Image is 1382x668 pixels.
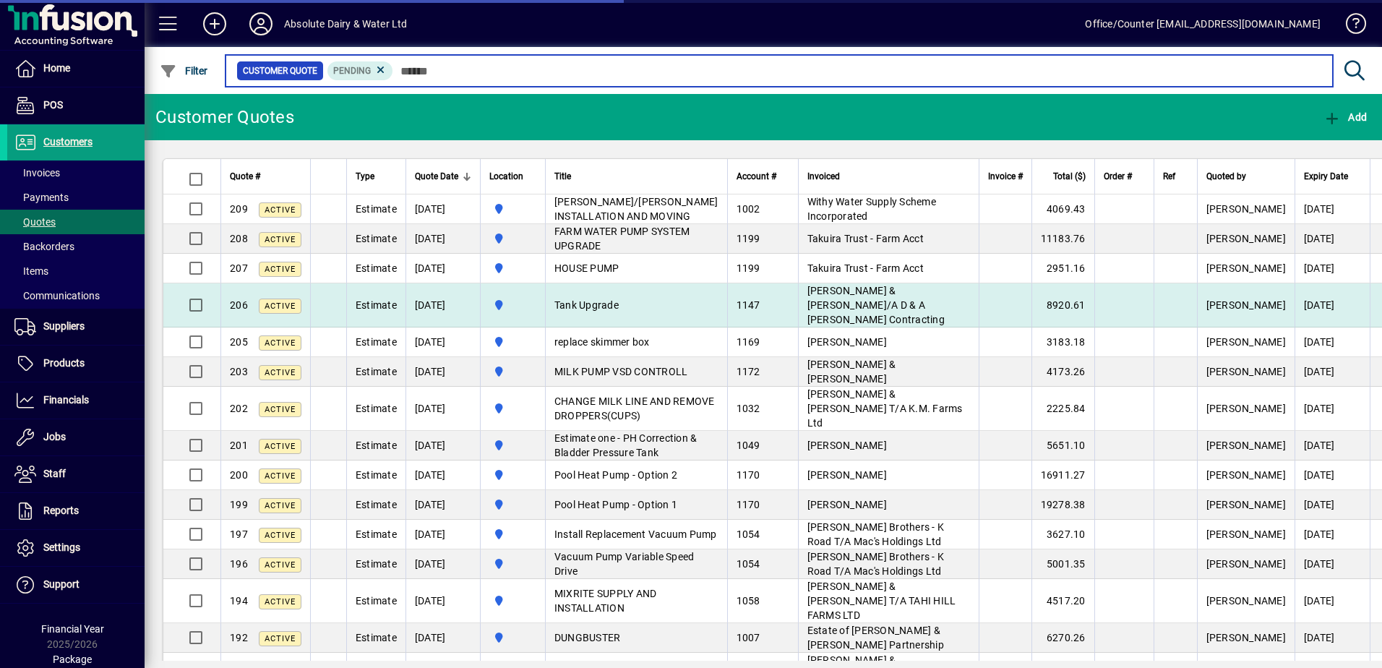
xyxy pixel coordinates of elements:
td: [DATE] [1295,357,1370,387]
span: Active [265,531,296,540]
span: Estimate [356,528,397,540]
span: Estimate [356,595,397,607]
td: [DATE] [1295,194,1370,224]
td: 4069.43 [1031,194,1094,224]
span: Support [43,578,80,590]
td: [DATE] [405,283,480,327]
span: 1058 [737,595,760,607]
span: Active [265,235,296,244]
span: Withy Water Supply Scheme Incorporated [807,196,936,222]
button: Add [192,11,238,37]
span: Matata Road [489,526,536,542]
span: Active [265,265,296,274]
td: [DATE] [405,357,480,387]
span: Expiry Date [1304,168,1348,184]
span: [PERSON_NAME] & [PERSON_NAME] [807,359,896,385]
span: 1049 [737,440,760,451]
span: Estimate [356,632,397,643]
td: [DATE] [405,194,480,224]
span: [PERSON_NAME] & [PERSON_NAME] T/A TAHI HILL FARMS LTD [807,581,956,621]
span: 205 [230,336,248,348]
span: Active [265,597,296,607]
span: Estimate [356,403,397,414]
span: 197 [230,528,248,540]
span: 1172 [737,366,760,377]
span: Jobs [43,431,66,442]
div: Office/Counter [EMAIL_ADDRESS][DOMAIN_NAME] [1085,12,1321,35]
span: [PERSON_NAME] [807,336,887,348]
span: Communications [14,290,100,301]
span: Matata Road [489,556,536,572]
span: [PERSON_NAME] [1206,440,1286,451]
span: 1169 [737,336,760,348]
a: Invoices [7,160,145,185]
span: Active [265,471,296,481]
span: [PERSON_NAME] Brothers - K Road T/A Mac's Holdings Ltd [807,521,945,547]
span: [PERSON_NAME] [1206,632,1286,643]
span: Active [265,405,296,414]
span: [PERSON_NAME] [1206,233,1286,244]
span: Active [265,501,296,510]
td: 16911.27 [1031,461,1094,490]
span: Location [489,168,523,184]
span: 1199 [737,262,760,274]
span: Active [265,634,296,643]
span: Matata Road [489,497,536,513]
td: [DATE] [1295,283,1370,327]
span: Estimate [356,233,397,244]
td: [DATE] [405,623,480,653]
span: 201 [230,440,248,451]
span: Vacuum Pump Variable Speed Drive [554,551,695,577]
a: Jobs [7,419,145,455]
td: 8920.61 [1031,283,1094,327]
div: Ref [1163,168,1188,184]
a: Payments [7,185,145,210]
a: Quotes [7,210,145,234]
a: Items [7,259,145,283]
span: MILK PUMP VSD CONTROLL [554,366,688,377]
span: Reports [43,505,79,516]
td: [DATE] [1295,549,1370,579]
td: [DATE] [405,490,480,520]
span: [PERSON_NAME] [1206,469,1286,481]
a: Products [7,346,145,382]
span: [PERSON_NAME] [1206,558,1286,570]
span: 1147 [737,299,760,311]
a: Staff [7,456,145,492]
span: 1199 [737,233,760,244]
span: Active [265,368,296,377]
span: Matata Road [489,437,536,453]
span: Matata Road [489,334,536,350]
span: [PERSON_NAME] [1206,203,1286,215]
span: Pending [333,66,371,76]
td: [DATE] [1295,387,1370,431]
span: Quote Date [415,168,458,184]
a: Suppliers [7,309,145,345]
td: [DATE] [1295,224,1370,254]
span: Pool Heat Pump - Option 1 [554,499,677,510]
td: [DATE] [1295,579,1370,623]
span: [PERSON_NAME] [1206,366,1286,377]
div: Invoiced [807,168,970,184]
span: [PERSON_NAME] [1206,528,1286,540]
span: Financials [43,394,89,406]
td: 2225.84 [1031,387,1094,431]
span: Estimate [356,558,397,570]
span: Estimate [356,336,397,348]
span: Order # [1104,168,1132,184]
td: [DATE] [1295,490,1370,520]
span: Matata Road [489,593,536,609]
span: [PERSON_NAME] [807,499,887,510]
span: Estimate [356,262,397,274]
span: Active [265,560,296,570]
td: [DATE] [405,327,480,357]
span: Matata Road [489,467,536,483]
span: Estimate [356,203,397,215]
span: replace skimmer box [554,336,650,348]
span: Active [265,442,296,451]
span: [PERSON_NAME] [807,469,887,481]
span: Estimate [356,366,397,377]
span: [PERSON_NAME] [1206,336,1286,348]
td: [DATE] [1295,461,1370,490]
span: 208 [230,233,248,244]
